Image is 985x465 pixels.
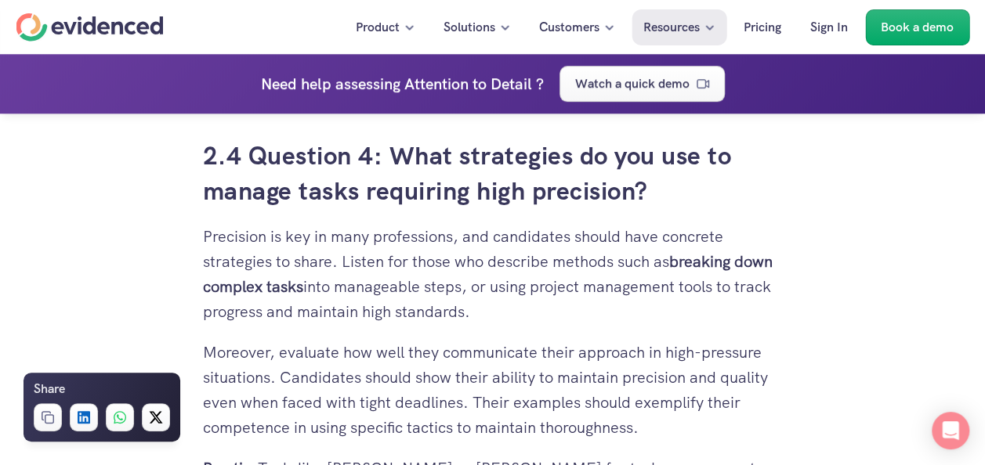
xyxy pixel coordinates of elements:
[203,139,783,209] h3: 2.4 Question 4: What strategies do you use to manage tasks requiring high precision?
[16,13,163,41] a: Home
[810,17,848,38] p: Sign In
[261,72,400,97] p: Need help assessing
[643,17,700,38] p: Resources
[203,340,783,440] p: Moreover, evaluate how well they communicate their approach in high-pressure situations. Candidat...
[732,9,793,45] a: Pricing
[356,17,400,38] p: Product
[559,67,725,103] a: Watch a quick demo
[932,412,969,449] div: Open Intercom Messenger
[203,224,783,324] p: Precision is key in many professions, and candidates should have concrete strategies to share. Li...
[799,9,860,45] a: Sign In
[539,17,599,38] p: Customers
[34,379,65,399] h6: Share
[404,72,532,97] h4: Attention to Detail
[444,17,495,38] p: Solutions
[881,17,954,38] p: Book a demo
[575,74,690,95] p: Watch a quick demo
[536,72,544,97] h4: ?
[865,9,969,45] a: Book a demo
[744,17,781,38] p: Pricing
